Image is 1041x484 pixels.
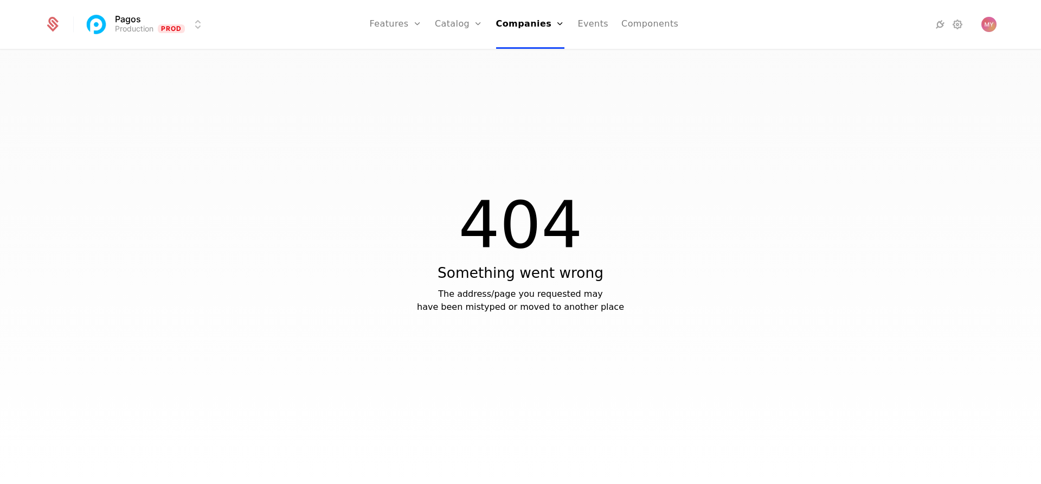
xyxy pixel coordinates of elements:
[934,18,947,31] a: Integrations
[87,12,205,36] button: Select environment
[83,11,110,37] img: Pagos
[458,193,582,258] div: 404
[951,18,964,31] a: Settings
[417,288,624,314] div: The address/page you requested may have been mistyped or moved to another place
[115,15,141,23] span: Pagos
[438,264,603,282] div: Something went wrong
[981,17,997,32] button: Open user button
[115,23,153,34] div: Production
[981,17,997,32] img: Max Yefimovich
[158,24,185,33] span: Prod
